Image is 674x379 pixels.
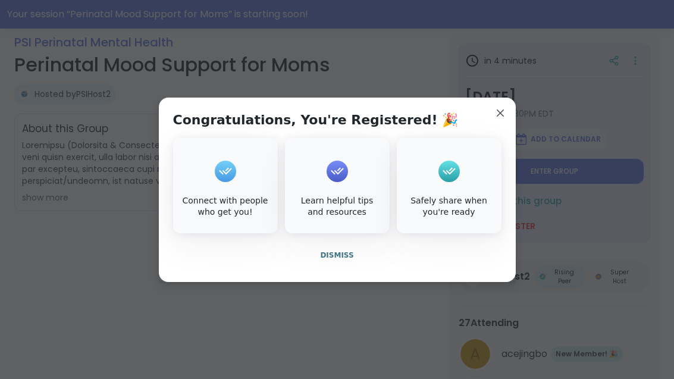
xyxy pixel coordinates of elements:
[175,195,275,218] div: Connect with people who get you!
[320,251,353,259] span: Dismiss
[173,243,501,268] button: Dismiss
[399,195,499,218] div: Safely share when you're ready
[173,112,459,129] h1: Congratulations, You're Registered! 🎉
[287,195,387,218] div: Learn helpful tips and resources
